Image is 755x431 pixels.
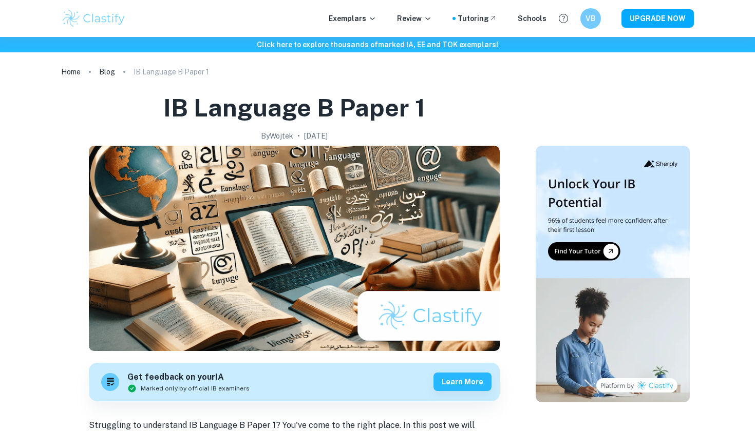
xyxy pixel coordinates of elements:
p: Exemplars [329,13,376,24]
a: Schools [518,13,546,24]
button: UPGRADE NOW [621,9,694,28]
a: Blog [99,65,115,79]
img: IB Language B Paper 1 cover image [89,146,500,351]
h6: VB [585,13,597,24]
p: Review [397,13,432,24]
a: Home [61,65,81,79]
button: Learn more [433,373,492,391]
button: Help and Feedback [555,10,572,27]
h6: Get feedback on your IA [127,371,250,384]
span: Marked only by official IB examiners [141,384,250,393]
h2: By Wojtek [261,130,293,142]
p: • [297,130,300,142]
img: Clastify logo [61,8,126,29]
h1: IB Language B Paper 1 [163,91,425,124]
img: Thumbnail [536,146,690,402]
button: VB [580,8,601,29]
p: IB Language B Paper 1 [134,66,209,77]
h6: Click here to explore thousands of marked IA, EE and TOK exemplars ! [2,39,753,50]
a: Tutoring [458,13,497,24]
a: Get feedback on yourIAMarked only by official IB examinersLearn more [89,363,500,401]
h2: [DATE] [304,130,328,142]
